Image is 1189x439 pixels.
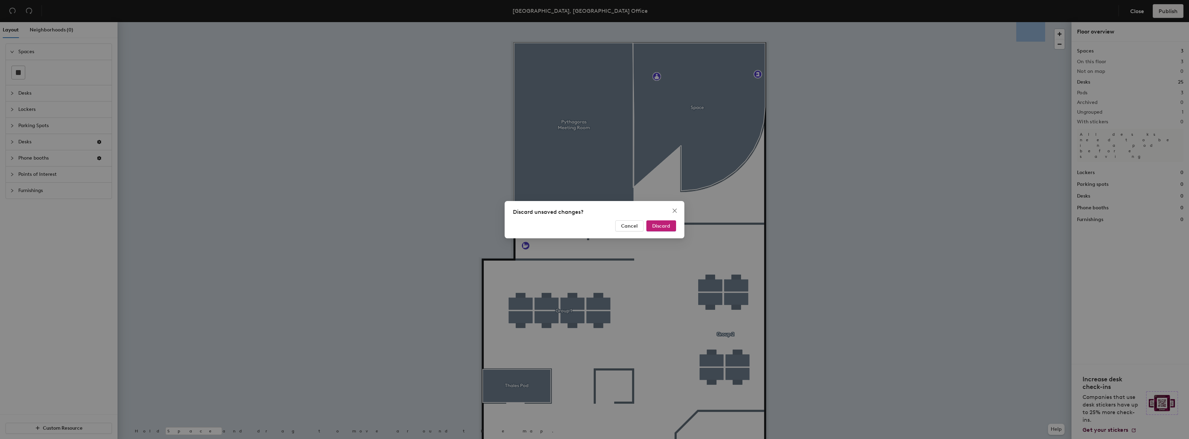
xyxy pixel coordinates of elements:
[621,223,638,229] span: Cancel
[646,220,676,231] button: Discard
[669,205,680,216] button: Close
[513,208,676,216] div: Discard unsaved changes?
[615,220,644,231] button: Cancel
[672,208,677,213] span: close
[652,223,670,229] span: Discard
[669,208,680,213] span: Close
